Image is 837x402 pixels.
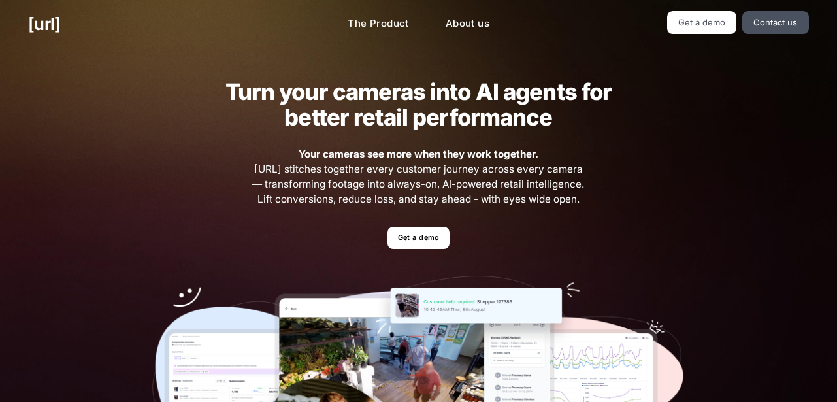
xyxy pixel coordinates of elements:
[742,11,809,34] a: Contact us
[28,11,60,37] a: [URL]
[337,11,419,37] a: The Product
[667,11,737,34] a: Get a demo
[435,11,500,37] a: About us
[387,227,450,250] a: Get a demo
[251,147,587,207] span: [URL] stitches together every customer journey across every camera — transforming footage into al...
[205,79,632,130] h2: Turn your cameras into AI agents for better retail performance
[299,148,538,160] strong: Your cameras see more when they work together.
